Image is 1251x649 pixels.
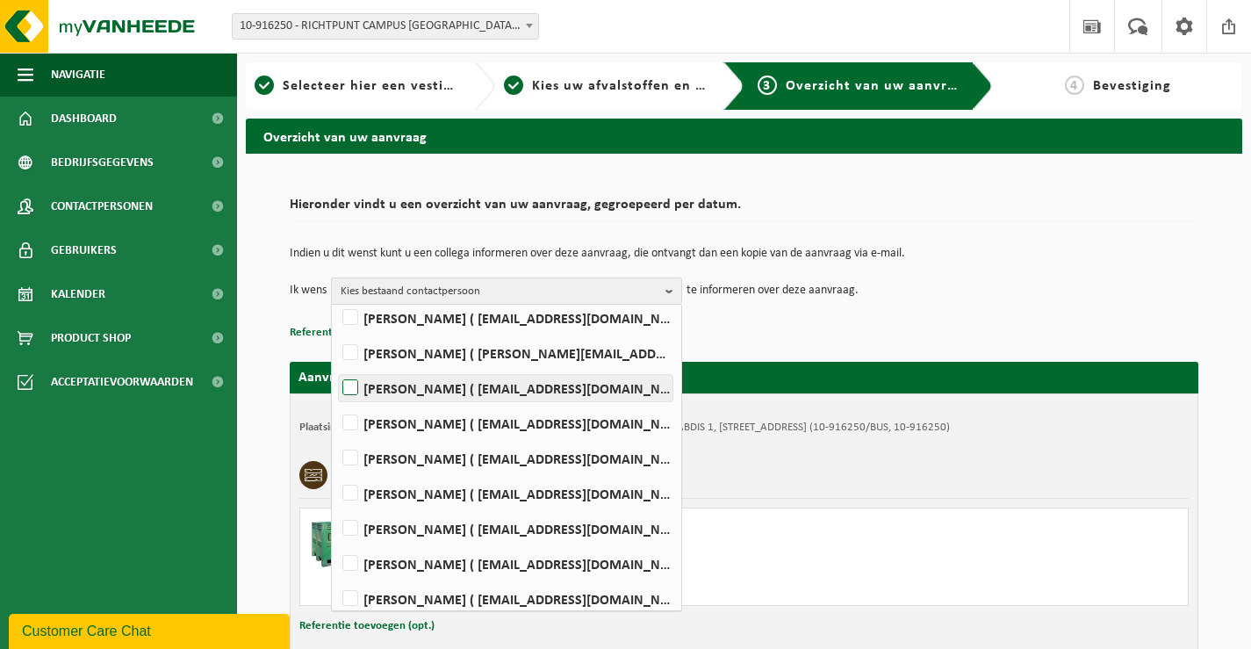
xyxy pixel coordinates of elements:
[51,360,193,404] span: Acceptatievoorwaarden
[339,480,672,507] label: [PERSON_NAME] ( [EMAIL_ADDRESS][DOMAIN_NAME] )
[339,516,672,542] label: [PERSON_NAME] ( [EMAIL_ADDRESS][DOMAIN_NAME] )
[532,79,773,93] span: Kies uw afvalstoffen en recipiënten
[51,228,117,272] span: Gebruikers
[339,445,672,472] label: [PERSON_NAME] ( [EMAIL_ADDRESS][DOMAIN_NAME] )
[339,340,672,366] label: [PERSON_NAME] ( [PERSON_NAME][EMAIL_ADDRESS][DOMAIN_NAME] )
[298,371,430,385] strong: Aanvraag voor [DATE]
[299,422,376,433] strong: Plaatsingsadres:
[233,14,538,39] span: 10-916250 - RICHTPUNT CAMPUS GENT OPHAALPUNT 1 - ABDIS 1 - GENT
[51,141,154,184] span: Bedrijfsgegevens
[339,410,672,436] label: [PERSON_NAME] ( [EMAIL_ADDRESS][DOMAIN_NAME] )
[255,76,460,97] a: 1Selecteer hier een vestiging
[299,615,435,638] button: Referentie toevoegen (opt.)
[290,278,327,304] p: Ik wens
[51,97,117,141] span: Dashboard
[339,551,672,577] label: [PERSON_NAME] ( [EMAIL_ADDRESS][DOMAIN_NAME] )
[9,610,293,649] iframe: chat widget
[290,248,1198,260] p: Indien u dit wenst kunt u een collega informeren over deze aanvraag, die ontvangt dan een kopie v...
[290,321,425,344] button: Referentie toevoegen (opt.)
[232,13,539,40] span: 10-916250 - RICHTPUNT CAMPUS GENT OPHAALPUNT 1 - ABDIS 1 - GENT
[504,76,709,97] a: 2Kies uw afvalstoffen en recipiënten
[758,76,777,95] span: 3
[504,76,523,95] span: 2
[687,278,859,304] p: te informeren over deze aanvraag.
[255,76,274,95] span: 1
[1065,76,1084,95] span: 4
[1093,79,1171,93] span: Bevestiging
[339,586,672,612] label: [PERSON_NAME] ( [EMAIL_ADDRESS][DOMAIN_NAME] )
[51,272,105,316] span: Kalender
[339,305,672,331] label: [PERSON_NAME] ( [EMAIL_ADDRESS][DOMAIN_NAME] )
[290,198,1198,221] h2: Hieronder vindt u een overzicht van uw aanvraag, gegroepeerd per datum.
[283,79,472,93] span: Selecteer hier een vestiging
[246,119,1242,153] h2: Overzicht van uw aanvraag
[339,375,672,401] label: [PERSON_NAME] ( [EMAIL_ADDRESS][DOMAIN_NAME] )
[341,278,658,305] span: Kies bestaand contactpersoon
[331,278,682,304] button: Kies bestaand contactpersoon
[786,79,971,93] span: Overzicht van uw aanvraag
[51,316,131,360] span: Product Shop
[51,53,105,97] span: Navigatie
[51,184,153,228] span: Contactpersonen
[309,517,362,570] img: PB-HB-1400-HPE-GN-01.png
